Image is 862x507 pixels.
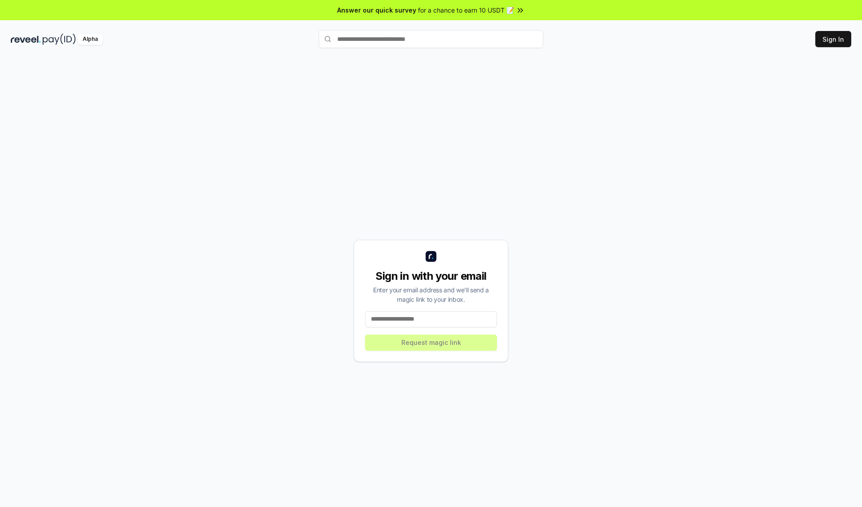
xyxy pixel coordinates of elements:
img: logo_small [426,251,436,262]
span: for a chance to earn 10 USDT 📝 [418,5,514,15]
img: pay_id [43,34,76,45]
img: reveel_dark [11,34,41,45]
div: Alpha [78,34,103,45]
div: Sign in with your email [365,269,497,283]
span: Answer our quick survey [337,5,416,15]
div: Enter your email address and we’ll send a magic link to your inbox. [365,285,497,304]
button: Sign In [815,31,851,47]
